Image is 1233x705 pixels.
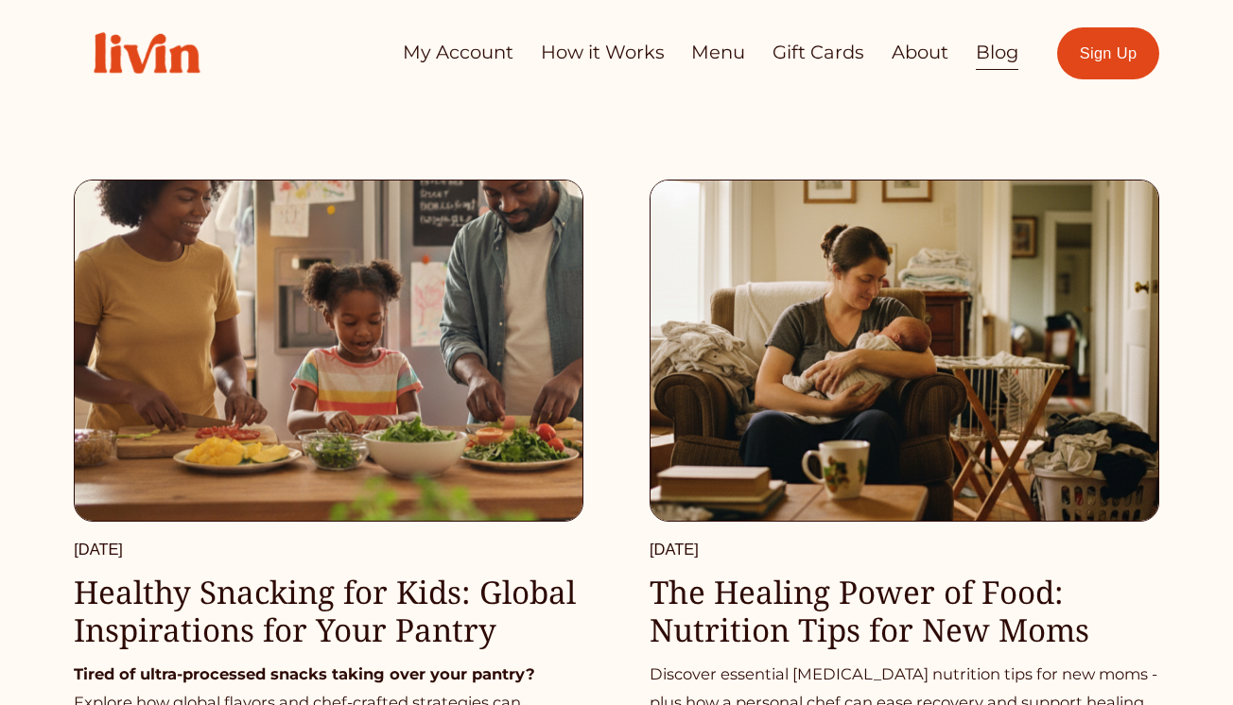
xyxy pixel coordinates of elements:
strong: Tired of ultra-processed snacks taking over your pantry? [74,664,535,683]
a: Menu [691,34,745,71]
time: [DATE] [74,541,123,559]
a: The Healing Power of Food: Nutrition Tips for New Moms [650,570,1089,651]
a: Healthy Snacking for Kids: Global Inspirations for Your Pantry [74,570,576,651]
img: The Healing Power of Food: Nutrition Tips for New Moms [648,179,1160,523]
a: How it Works [541,34,665,71]
a: Sign Up [1057,27,1159,79]
a: My Account [403,34,513,71]
img: Livin [74,12,219,94]
a: Blog [976,34,1018,71]
time: [DATE] [650,541,699,559]
img: Healthy Snacking for Kids: Global Inspirations for Your Pantry [73,179,585,523]
a: Gift Cards [773,34,864,71]
a: About [892,34,948,71]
